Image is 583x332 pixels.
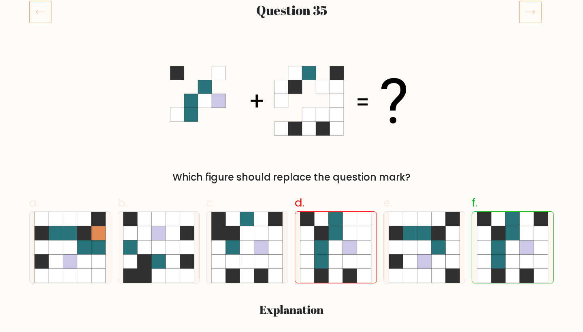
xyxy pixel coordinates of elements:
div: Which figure should replace the question mark? [34,170,549,185]
span: e. [383,195,392,211]
span: c. [206,195,215,211]
span: d. [295,195,304,211]
span: b. [118,195,128,211]
span: a. [29,195,39,211]
h3: Explanation [34,303,549,317]
h2: Question 35 [74,2,509,18]
span: f. [472,195,477,211]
